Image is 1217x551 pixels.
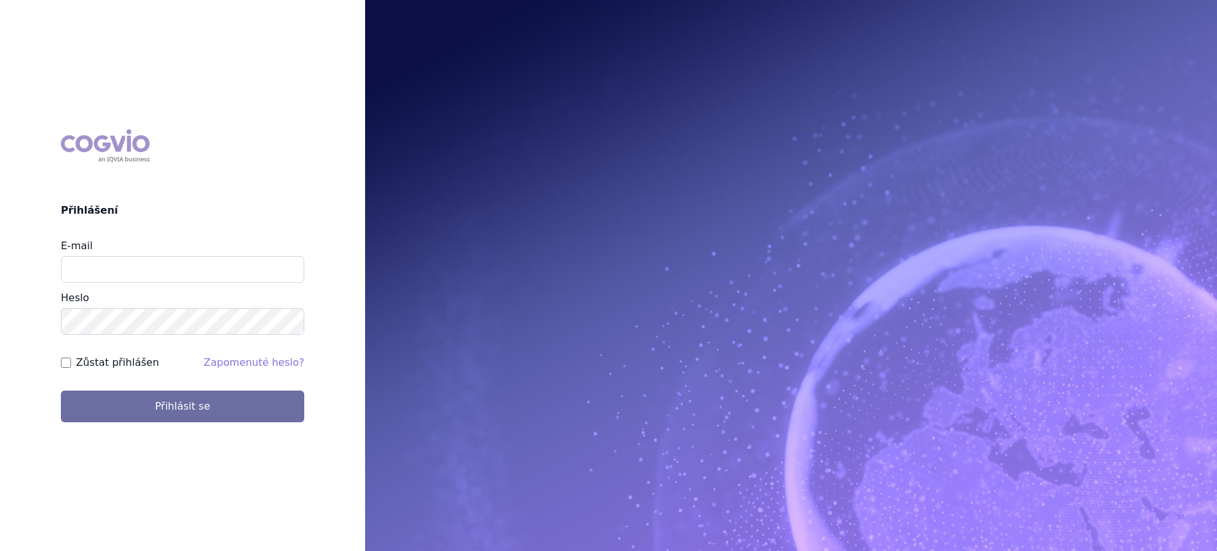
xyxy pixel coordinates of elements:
[61,391,304,422] button: Přihlásit se
[61,240,93,252] label: E-mail
[61,292,89,304] label: Heslo
[61,203,304,218] h2: Přihlášení
[76,355,159,370] label: Zůstat přihlášen
[61,129,150,162] div: COGVIO
[203,356,304,368] a: Zapomenuté heslo?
